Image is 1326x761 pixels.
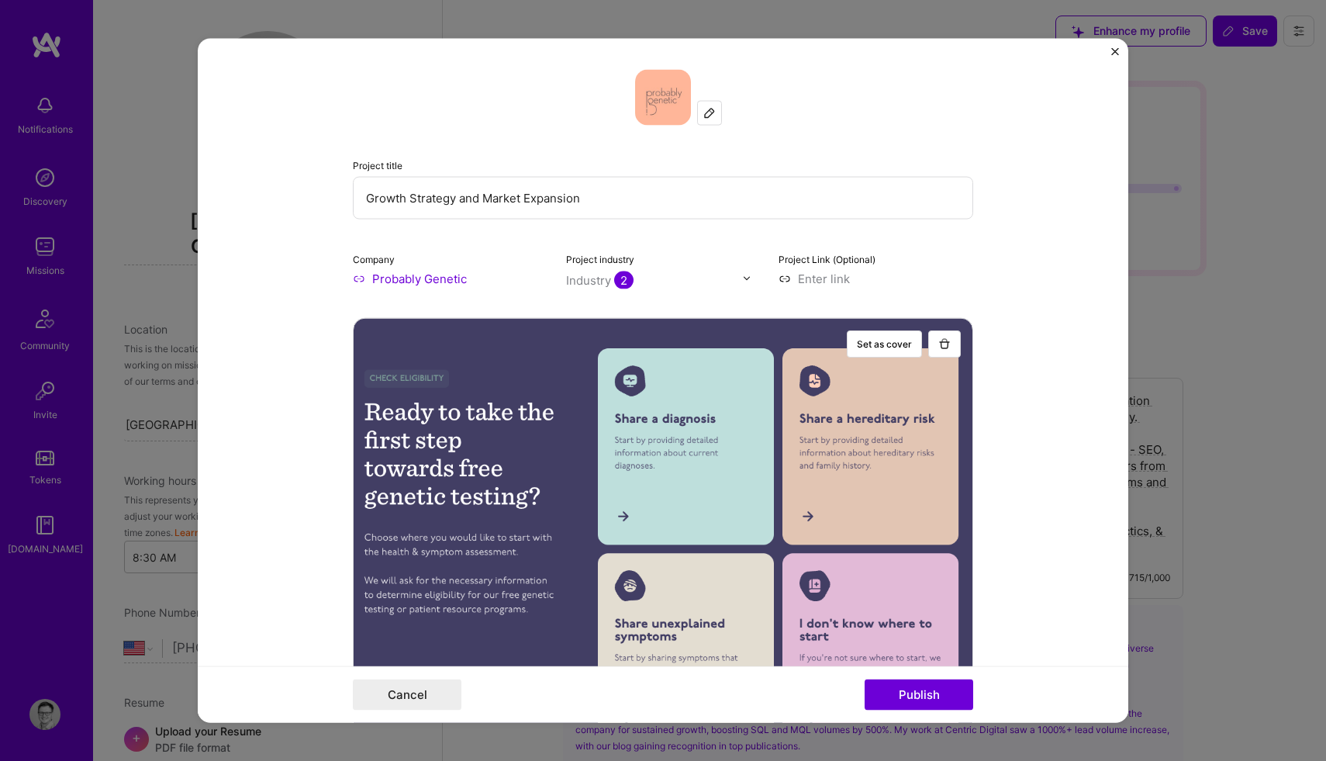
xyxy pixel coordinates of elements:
label: Project title [353,159,402,171]
button: Cancel [353,680,461,711]
input: Enter name or website [353,270,547,286]
div: Edit [698,101,721,124]
label: Project industry [566,253,634,265]
img: drop icon [742,274,751,283]
span: 2 [614,271,634,289]
button: Publish [865,680,973,711]
img: Trash [938,337,951,350]
label: Project Link (Optional) [779,253,875,265]
input: Enter link [779,270,973,286]
img: Edit [703,106,716,119]
label: Company [353,253,395,265]
input: Enter the name of the project [353,176,973,219]
div: Industry [566,272,634,288]
img: Company logo [635,69,691,125]
button: Set as cover [847,330,922,357]
button: Close [1111,47,1119,64]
